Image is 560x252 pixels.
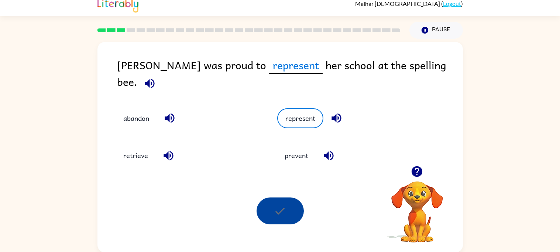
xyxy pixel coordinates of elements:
[269,57,323,74] span: represent
[116,108,157,128] button: abandon
[117,57,463,94] div: [PERSON_NAME] was proud to her school at the spelling bee.
[116,146,155,165] button: retrieve
[277,146,316,165] button: prevent
[409,22,463,39] button: Pause
[277,108,323,128] button: represent
[380,170,454,244] video: Your browser must support playing .mp4 files to use Literably. Please try using another browser.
